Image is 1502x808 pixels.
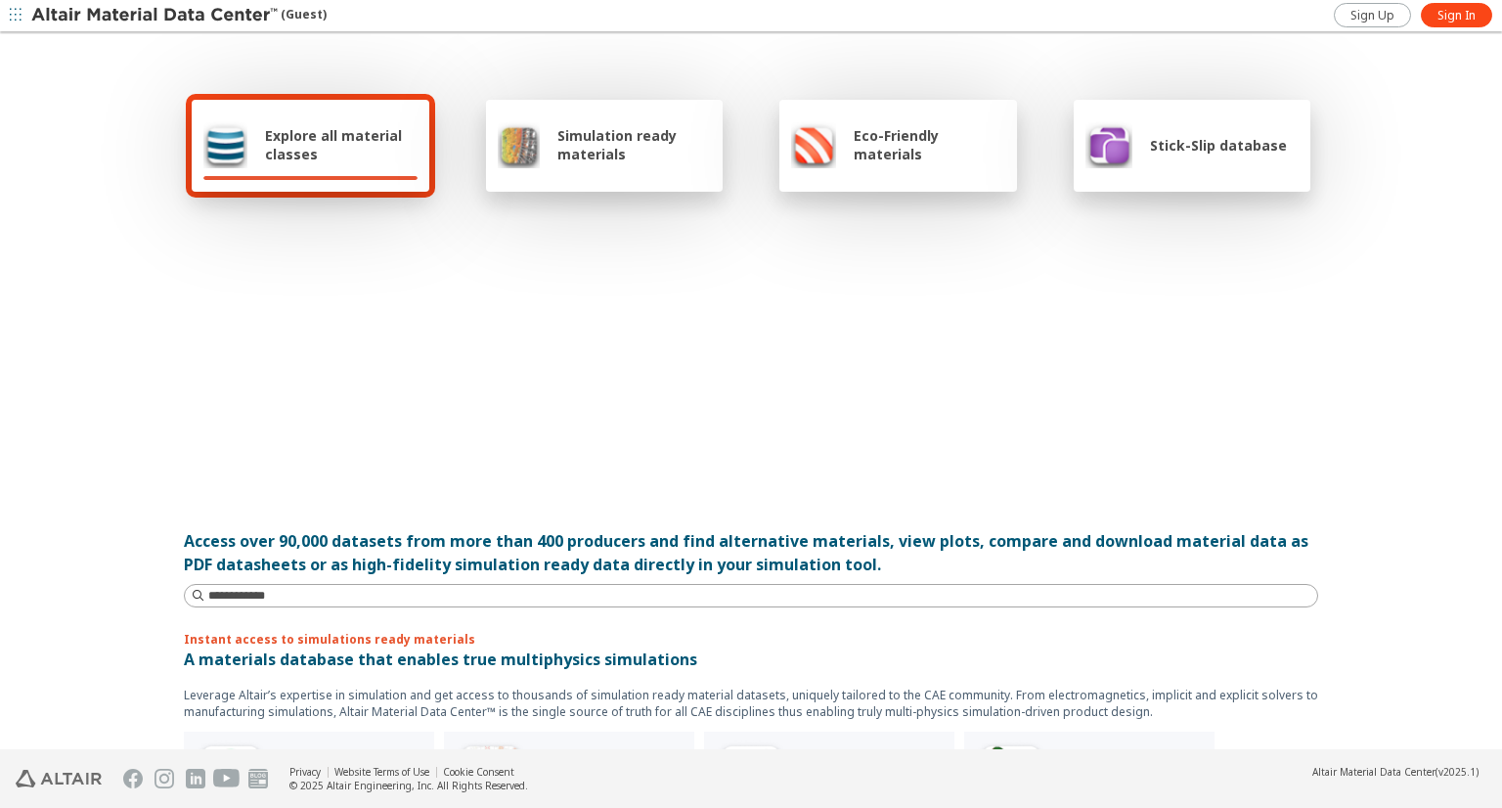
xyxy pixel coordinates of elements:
[334,765,429,779] a: Website Terms of Use
[1350,8,1394,23] span: Sign Up
[184,687,1318,720] p: Leverage Altair’s expertise in simulation and get access to thousands of simulation ready materia...
[203,121,247,168] img: Explore all material classes
[1421,3,1492,27] a: Sign In
[265,126,418,163] span: Explore all material classes
[184,648,1318,671] p: A materials database that enables true multiphysics simulations
[31,6,281,25] img: Altair Material Data Center
[184,529,1318,576] div: Access over 90,000 datasets from more than 400 producers and find alternative materials, view plo...
[1334,3,1411,27] a: Sign Up
[16,770,102,787] img: Altair Engineering
[1312,765,1436,779] span: Altair Material Data Center
[443,765,514,779] a: Cookie Consent
[1150,136,1287,155] span: Stick-Slip database
[557,126,711,163] span: Simulation ready materials
[791,121,836,168] img: Eco-Friendly materials
[498,121,540,168] img: Simulation ready materials
[1437,8,1476,23] span: Sign In
[184,631,1318,648] p: Instant access to simulations ready materials
[289,765,321,779] a: Privacy
[1085,121,1132,168] img: Stick-Slip database
[1312,765,1479,779] div: (v2025.1)
[31,6,327,25] div: (Guest)
[289,779,528,792] div: © 2025 Altair Engineering, Inc. All Rights Reserved.
[854,126,1004,163] span: Eco-Friendly materials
